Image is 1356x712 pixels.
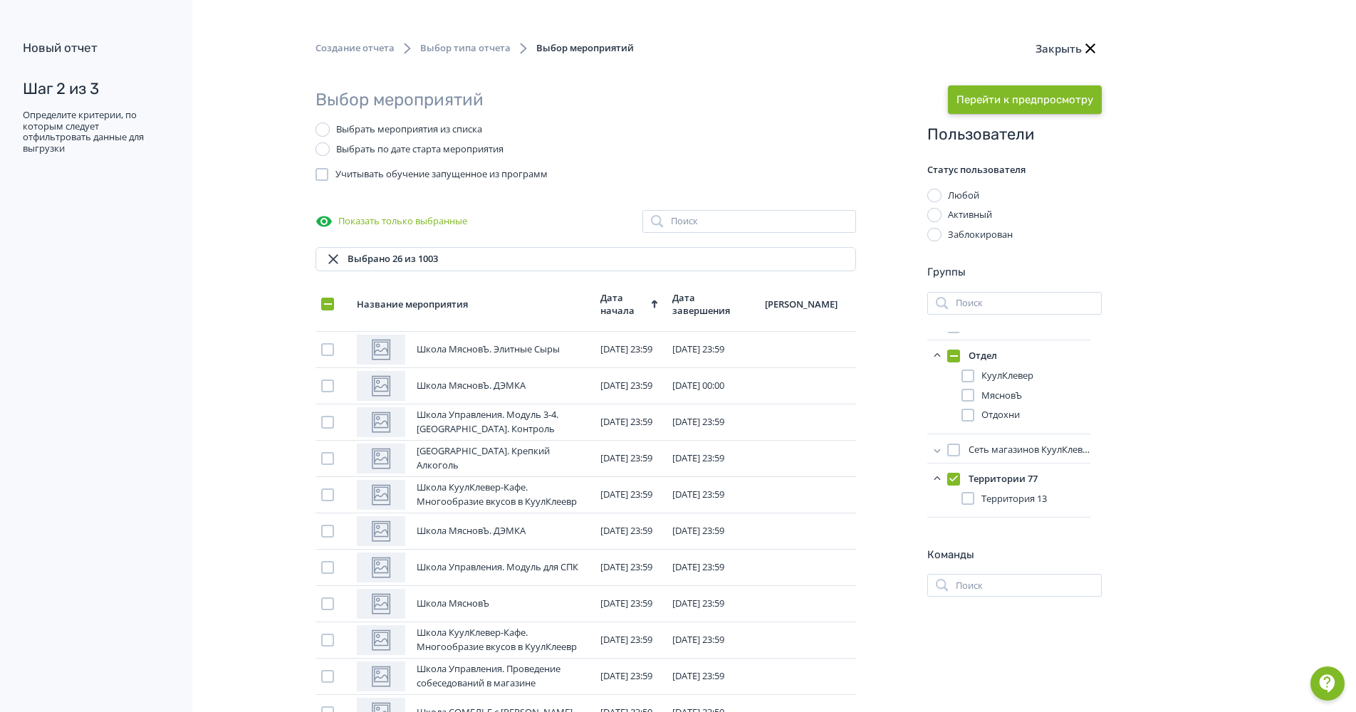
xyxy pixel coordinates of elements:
div: Любой [948,189,979,203]
div: Шаг 2 из 3 [23,80,167,98]
div: [DATE] 23:59 [672,669,753,684]
div: Школа КуулКлевер-Кафе. Многообразие вкусов в КуулКлеевр [417,626,589,654]
div: [DATE] 23:59 [600,597,661,611]
div: Группы [927,264,1102,281]
div: [DATE] 23:59 [600,342,661,357]
button: Закрыть [1033,34,1102,63]
span: Учитывать обучение запущенное из программ [335,167,548,182]
span: Дата начала [600,291,648,317]
div: [DATE] 23:59 [600,415,661,429]
span: Территории 77 [969,472,1038,486]
div: [DATE] 23:59 [672,415,753,429]
div: Школа МясновЪ. ДЭМКА [417,379,526,393]
div: [DATE] 23:59 [600,379,661,393]
span: Территория 13 [981,492,1047,506]
span: Отдохни [981,408,1020,422]
span: Дата завершения [672,291,741,317]
span: Название мероприятия [357,298,468,310]
div: Школа Управления. Модуль 3-4. [GEOGRAPHIC_DATA]. Контроль [417,408,589,436]
div: Определите критерии, по которым следует отфильтровать данные для выгрузки [23,110,167,154]
span: МясновЪ [981,389,1022,403]
div: [DATE] 23:59 [672,524,753,538]
div: Заблокирован [948,228,1013,242]
div: Выбрано 26 из 1003 [348,252,438,266]
div: Пользователи [927,122,1102,146]
div: [DATE] 23:59 [600,488,661,502]
div: [GEOGRAPHIC_DATA]. Крепкий Алкоголь [417,444,589,472]
div: Школа Управления. Модуль для СПК [417,560,578,575]
div: Школа Управления. Проведение собеседований в магазине [417,662,589,690]
div: [DATE] 23:59 [600,451,661,466]
div: Статус пользователя [927,163,1102,177]
div: [DATE] 23:59 [672,451,753,466]
span: Создание отчета [315,41,395,56]
div: Выбрать мероприятия из списка [336,122,482,137]
div: Школа КуулКлевер-Кафе. Многообразие вкусов в КуулКлеевр [417,481,589,508]
span: КуулКлевер [981,369,1033,383]
span: Выбор типа отчета [420,41,511,56]
div: [DATE] 00:00 [672,379,753,393]
span: Отдел [969,349,997,363]
div: [DATE] 23:59 [672,597,753,611]
div: Школа МясновЪ. Элитные Сыры [417,342,560,357]
div: [DATE] 23:59 [600,669,661,684]
div: [DATE] 23:59 [600,524,661,538]
span: Сеть магазинов КуулКлевер 77 [969,443,1090,457]
div: Школа МясновЪ [417,597,489,611]
span: Показать только выбранные [338,214,467,229]
div: Активный [948,208,992,222]
span: [PERSON_NAME] [765,298,838,310]
span: Выбор мероприятий [536,41,634,56]
div: [DATE] 23:59 [672,633,753,647]
div: [DATE] 23:59 [672,488,753,502]
button: Перейти к предпросмотру [948,85,1102,114]
div: [DATE] 23:59 [600,560,661,575]
div: Выбор мероприятий [315,87,484,112]
div: [DATE] 23:59 [672,342,753,357]
div: [DATE] 23:59 [672,560,753,575]
button: Показать только выбранные [315,210,470,233]
div: Новый отчет [23,40,167,57]
div: Школа МясновЪ. ДЭМКА [417,524,526,538]
div: Команды [927,547,1102,563]
div: Выбрать по дате старта мероприятия [336,142,504,157]
div: [DATE] 23:59 [600,633,661,647]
